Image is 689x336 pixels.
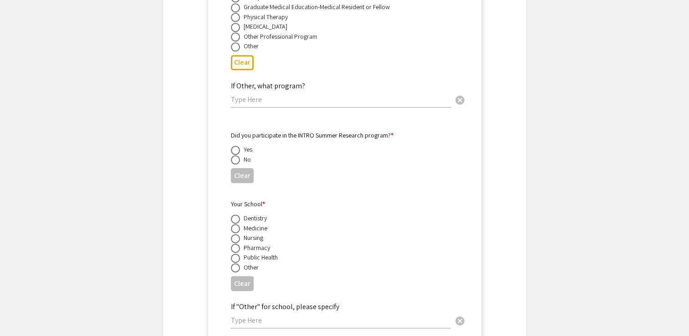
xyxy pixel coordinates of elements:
[244,243,270,252] div: Pharmacy
[244,2,390,11] div: Graduate Medical Education-Medical Resident or Fellow
[231,200,265,208] mat-label: Your School
[244,263,259,272] div: Other
[231,131,393,139] mat-label: Did you participate in the INTRO Summer Research program?
[231,55,254,70] button: Clear
[244,22,287,31] div: [MEDICAL_DATA]
[244,253,278,262] div: Public Health
[231,316,451,325] input: Type Here
[231,302,339,311] mat-label: If "Other" for school, please specify
[244,233,263,242] div: Nursing
[451,311,469,330] button: Clear
[231,95,451,104] input: Type Here
[454,95,465,106] span: cancel
[244,224,267,233] div: Medicine
[244,12,288,21] div: Physical Therapy
[244,41,259,51] div: Other
[231,81,305,91] mat-label: If Other, what program?
[451,90,469,108] button: Clear
[244,155,251,164] div: No
[7,295,39,329] iframe: Chat
[244,145,252,154] div: Yes
[454,316,465,326] span: cancel
[244,214,267,223] div: Dentistry
[231,168,254,183] button: Clear
[244,32,317,41] div: Other Professional Program
[231,276,254,291] button: Clear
